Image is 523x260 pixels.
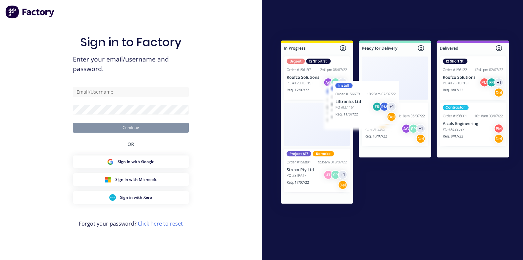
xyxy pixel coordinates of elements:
button: Google Sign inSign in with Google [73,155,189,168]
button: Xero Sign inSign in with Xero [73,191,189,204]
h1: Sign in to Factory [80,35,182,49]
a: Click here to reset [138,220,183,227]
img: Factory [5,5,55,19]
button: Microsoft Sign inSign in with Microsoft [73,173,189,186]
span: Sign in with Xero [120,195,152,200]
span: Sign in with Microsoft [115,177,157,183]
img: Google Sign in [107,158,114,165]
span: Enter your email/username and password. [73,55,189,74]
img: Xero Sign in [109,194,116,201]
div: OR [128,133,134,155]
span: Forgot your password? [79,220,183,228]
span: Sign in with Google [118,159,154,165]
img: Microsoft Sign in [105,176,111,183]
input: Email/Username [73,87,189,97]
button: Continue [73,123,189,133]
